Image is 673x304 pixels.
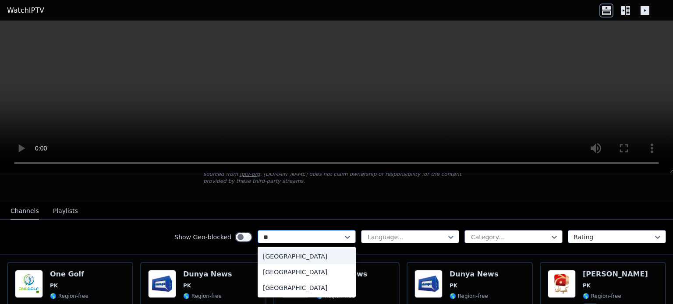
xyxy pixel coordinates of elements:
span: PK [583,282,591,289]
div: [GEOGRAPHIC_DATA] [258,248,356,264]
a: iptv-org [240,171,260,177]
img: Dunya News [414,270,443,298]
label: Show Geo-blocked [174,233,231,241]
span: 🌎 Region-free [583,293,621,300]
img: One Golf [15,270,43,298]
h6: One Golf [50,270,89,279]
span: 🌎 Region-free [183,293,222,300]
img: Geo Kahani [548,270,576,298]
span: 🌎 Region-free [450,293,488,300]
img: Dunya News [148,270,176,298]
span: PK [50,282,58,289]
span: PK [450,282,457,289]
div: [GEOGRAPHIC_DATA] [258,264,356,280]
h6: Dunya News [183,270,232,279]
h6: [PERSON_NAME] [583,270,648,279]
h6: Dunya News [450,270,498,279]
span: 🌎 Region-free [50,293,89,300]
span: PK [183,282,191,289]
a: WatchIPTV [7,5,44,16]
button: Channels [11,203,39,220]
button: Playlists [53,203,78,220]
div: [GEOGRAPHIC_DATA] [258,280,356,296]
p: [DOMAIN_NAME] does not host or serve any video content directly. All streams available here are s... [203,164,470,185]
